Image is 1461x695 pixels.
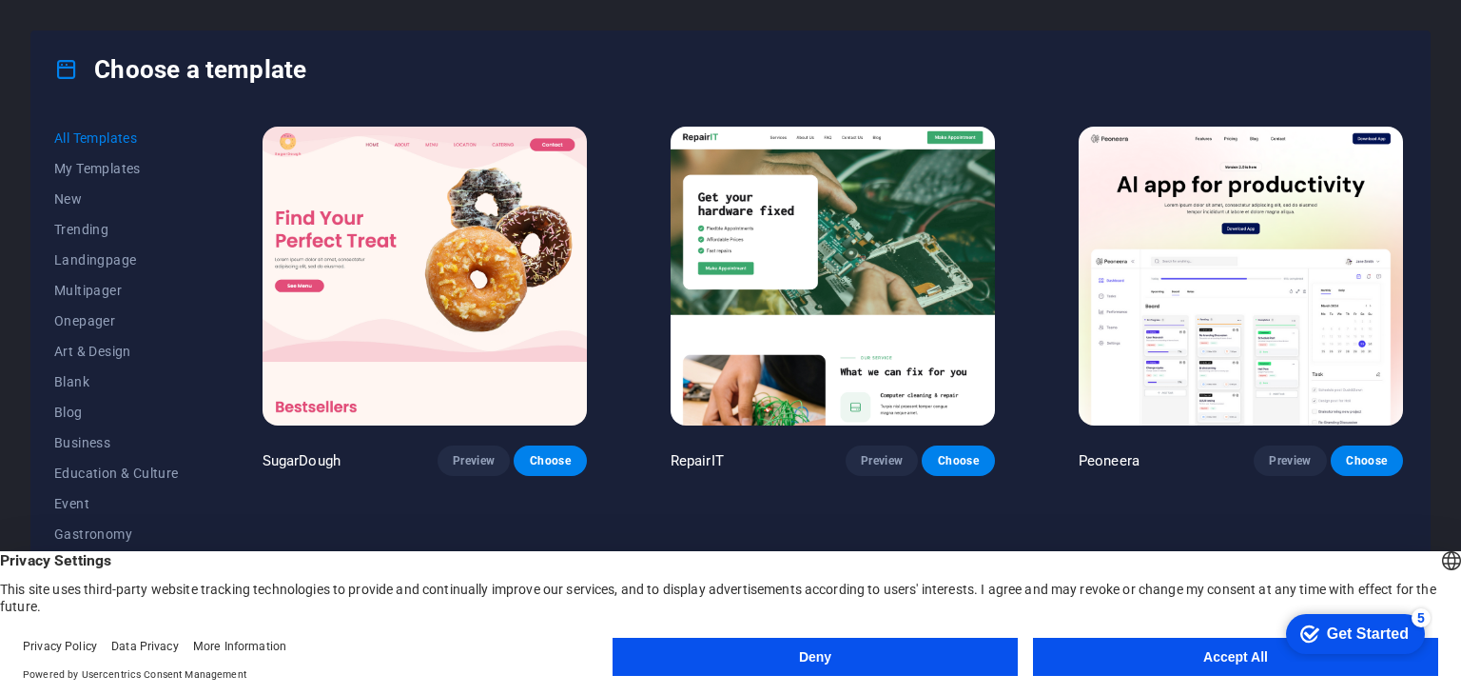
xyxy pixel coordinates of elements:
[1331,446,1403,476] button: Choose
[54,344,179,359] span: Art & Design
[54,184,179,214] button: New
[861,453,903,468] span: Preview
[263,451,341,470] p: SugarDough
[54,306,179,336] button: Onepager
[54,54,306,85] h4: Choose a template
[54,496,179,511] span: Event
[529,453,571,468] span: Choose
[54,222,179,237] span: Trending
[846,446,918,476] button: Preview
[1079,127,1403,426] img: Peoneera
[54,153,179,184] button: My Templates
[453,453,495,468] span: Preview
[1079,451,1140,470] p: Peoneera
[54,130,179,146] span: All Templates
[1346,453,1388,468] span: Choose
[54,435,179,450] span: Business
[671,451,724,470] p: RepairIT
[263,127,587,426] img: SugarDough
[141,4,160,23] div: 5
[54,427,179,458] button: Business
[56,21,138,38] div: Get Started
[54,275,179,306] button: Multipager
[671,127,995,426] img: RepairIT
[922,446,994,476] button: Choose
[54,313,179,328] span: Onepager
[54,458,179,488] button: Education & Culture
[54,161,179,176] span: My Templates
[54,214,179,245] button: Trending
[54,252,179,268] span: Landingpage
[54,466,179,481] span: Education & Culture
[54,519,179,549] button: Gastronomy
[54,245,179,275] button: Landingpage
[54,367,179,397] button: Blank
[1254,446,1326,476] button: Preview
[54,526,179,542] span: Gastronomy
[54,336,179,367] button: Art & Design
[54,488,179,519] button: Event
[937,453,979,468] span: Choose
[1269,453,1311,468] span: Preview
[54,123,179,153] button: All Templates
[54,374,179,389] span: Blank
[54,549,179,580] button: Health
[15,10,154,50] div: Get Started 5 items remaining, 0% complete
[54,283,179,298] span: Multipager
[54,405,179,420] span: Blog
[54,397,179,427] button: Blog
[438,446,510,476] button: Preview
[514,446,586,476] button: Choose
[54,191,179,207] span: New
